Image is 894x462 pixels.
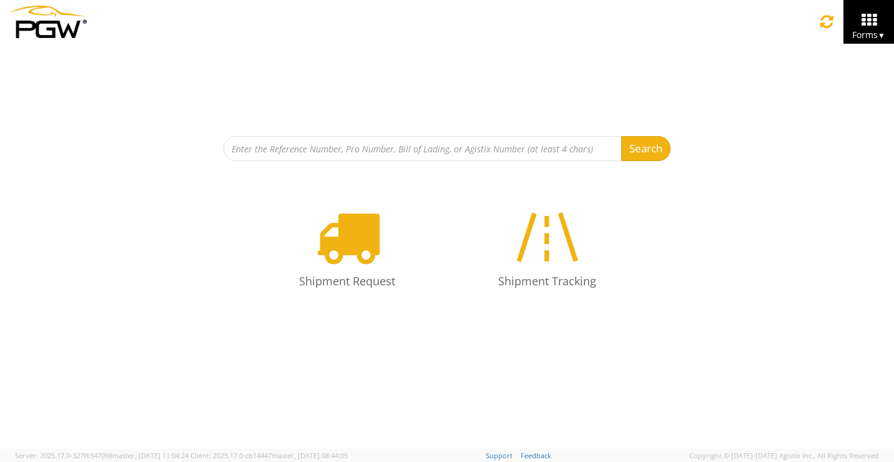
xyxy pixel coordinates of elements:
[466,275,628,288] h4: Shipment Tracking
[878,30,885,41] span: ▼
[486,451,513,460] a: Support
[9,6,87,38] img: pgw-form-logo-1aaa8060b1cc70fad034.png
[266,275,428,288] h4: Shipment Request
[15,451,189,460] span: Server: 2025.17.0-327f6347098
[190,451,348,460] span: Client: 2025.17.0-cb14447
[521,451,551,460] a: Feedback
[223,136,622,161] input: Enter the Reference Number, Pro Number, Bill of Lading, or Agistix Number (at least 4 chars)
[112,451,189,460] span: master, [DATE] 11:04:24
[272,451,348,460] span: master, [DATE] 08:44:05
[453,192,641,307] a: Shipment Tracking
[852,29,885,41] span: Forms
[621,136,670,161] button: Search
[689,451,879,461] span: Copyright © [DATE]-[DATE] Agistix Inc., All Rights Reserved
[253,192,441,307] a: Shipment Request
